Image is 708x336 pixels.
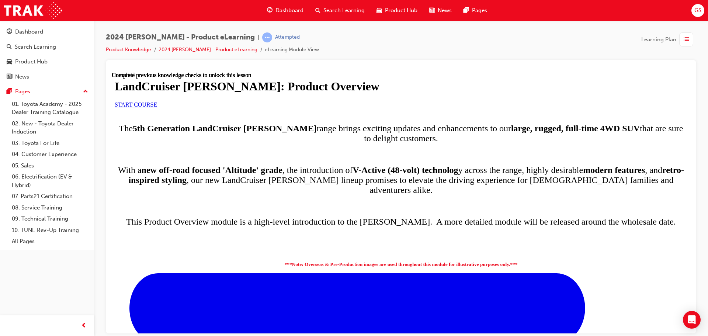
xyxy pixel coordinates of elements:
[81,321,87,330] span: prev-icon
[323,6,365,15] span: Search Learning
[7,29,12,35] span: guage-icon
[265,46,319,54] li: eLearning Module View
[15,58,48,66] div: Product Hub
[9,118,91,138] a: 02. New - Toyota Dealer Induction
[275,6,303,15] span: Dashboard
[371,3,423,18] a: car-iconProduct Hub
[159,46,257,53] a: 2024 [PERSON_NAME] - Product eLearning
[258,33,259,42] span: |
[21,52,205,61] strong: 5th Generation LandCruiser [PERSON_NAME]
[14,145,564,155] span: This Product Overview module is a high-level introduction to the [PERSON_NAME]. A more detailed m...
[3,8,576,21] h1: LandCruiser [PERSON_NAME]: Product Overview
[683,311,701,329] div: Open Intercom Messenger
[6,93,572,123] span: With a , the introduction of y across the range, highly desirable , and , our new LandCruiser [PE...
[15,87,30,96] div: Pages
[7,89,12,95] span: pages-icon
[9,236,91,247] a: All Pages
[3,30,45,36] a: START COURSE
[9,202,91,214] a: 08. Service Training
[684,35,689,44] span: list-icon
[4,2,62,19] img: Trak
[9,98,91,118] a: 01. Toyota Academy - 2025 Dealer Training Catalogue
[106,33,255,42] span: 2024 [PERSON_NAME] - Product eLearning
[423,3,458,18] a: news-iconNews
[694,6,701,15] span: GS
[3,24,91,85] button: DashboardSearch LearningProduct HubNews
[15,73,29,81] div: News
[15,28,43,36] div: Dashboard
[471,93,533,103] strong: modern features
[7,74,12,80] span: news-icon
[7,44,12,51] span: search-icon
[241,93,346,103] strong: V-Active (48-volt) technolog
[7,52,572,71] span: The range brings exciting updates and enhancements to our that are sure to delight customers.
[3,85,91,98] button: Pages
[267,6,273,15] span: guage-icon
[385,6,417,15] span: Product Hub
[83,87,88,97] span: up-icon
[458,3,493,18] a: pages-iconPages
[15,43,56,51] div: Search Learning
[438,6,452,15] span: News
[275,34,300,41] div: Attempted
[9,191,91,202] a: 07. Parts21 Certification
[9,138,91,149] a: 03. Toyota For Life
[9,225,91,236] a: 10. TUNE Rev-Up Training
[399,52,528,61] strong: large, rugged, full-time 4WD SUV
[9,213,91,225] a: 09. Technical Training
[261,3,309,18] a: guage-iconDashboard
[106,46,151,53] a: Product Knowledge
[30,93,171,103] strong: new off-road focused 'Altitude' grade
[641,35,676,44] span: Learning Plan
[309,3,371,18] a: search-iconSearch Learning
[9,171,91,191] a: 06. Electrification (EV & Hybrid)
[3,55,91,69] a: Product Hub
[315,6,320,15] span: search-icon
[173,190,406,195] strong: ***Note: Overseas & Pre-Production images are used throughout this module for illustrative purpos...
[7,59,12,65] span: car-icon
[3,70,91,84] a: News
[464,6,469,15] span: pages-icon
[376,6,382,15] span: car-icon
[262,32,272,42] span: learningRecordVerb_ATTEMPT-icon
[17,93,572,113] strong: retro-inspired styling
[691,4,704,17] button: GS
[9,149,91,160] a: 04. Customer Experience
[472,6,487,15] span: Pages
[3,40,91,54] a: Search Learning
[429,6,435,15] span: news-icon
[3,25,91,39] a: Dashboard
[641,32,696,46] button: Learning Plan
[9,160,91,172] a: 05. Sales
